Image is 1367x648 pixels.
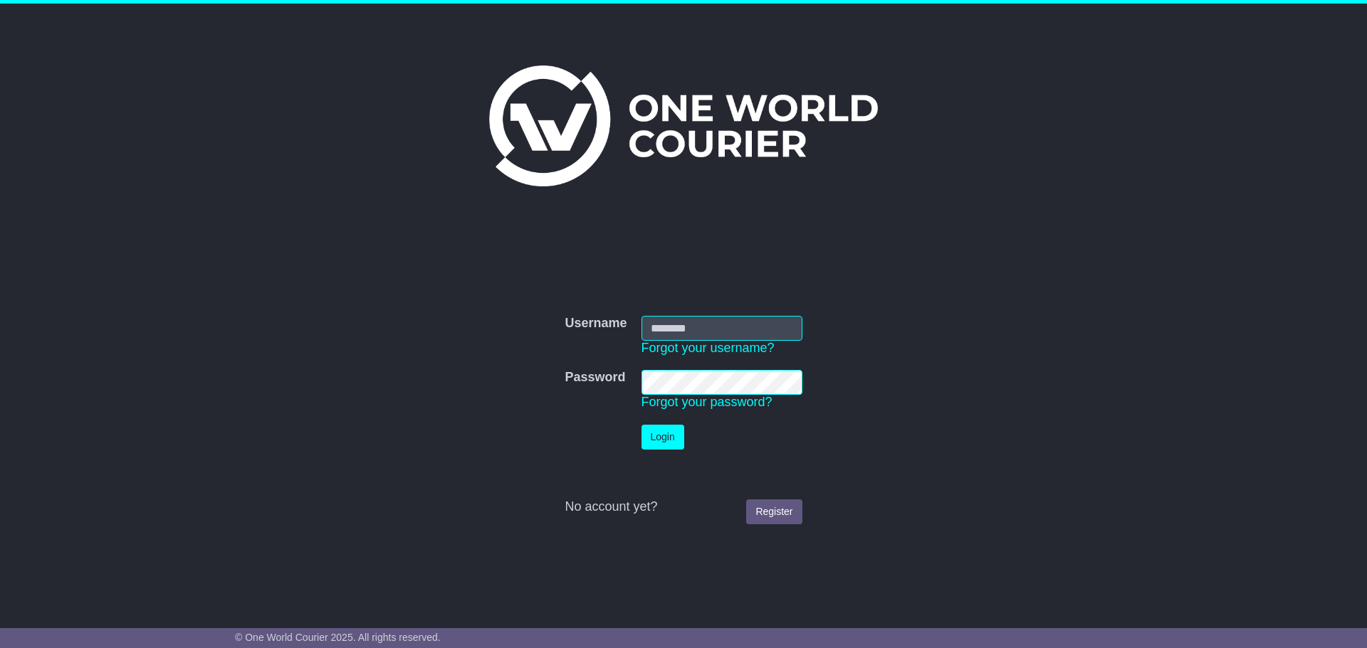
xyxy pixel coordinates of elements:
button: Login [641,425,684,450]
a: Register [746,499,802,524]
a: Forgot your password? [641,395,772,409]
div: No account yet? [565,499,802,515]
label: Username [565,316,627,331]
label: Password [565,370,625,386]
a: Forgot your username? [641,341,775,355]
span: © One World Courier 2025. All rights reserved. [235,632,441,643]
img: One World [489,65,878,186]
